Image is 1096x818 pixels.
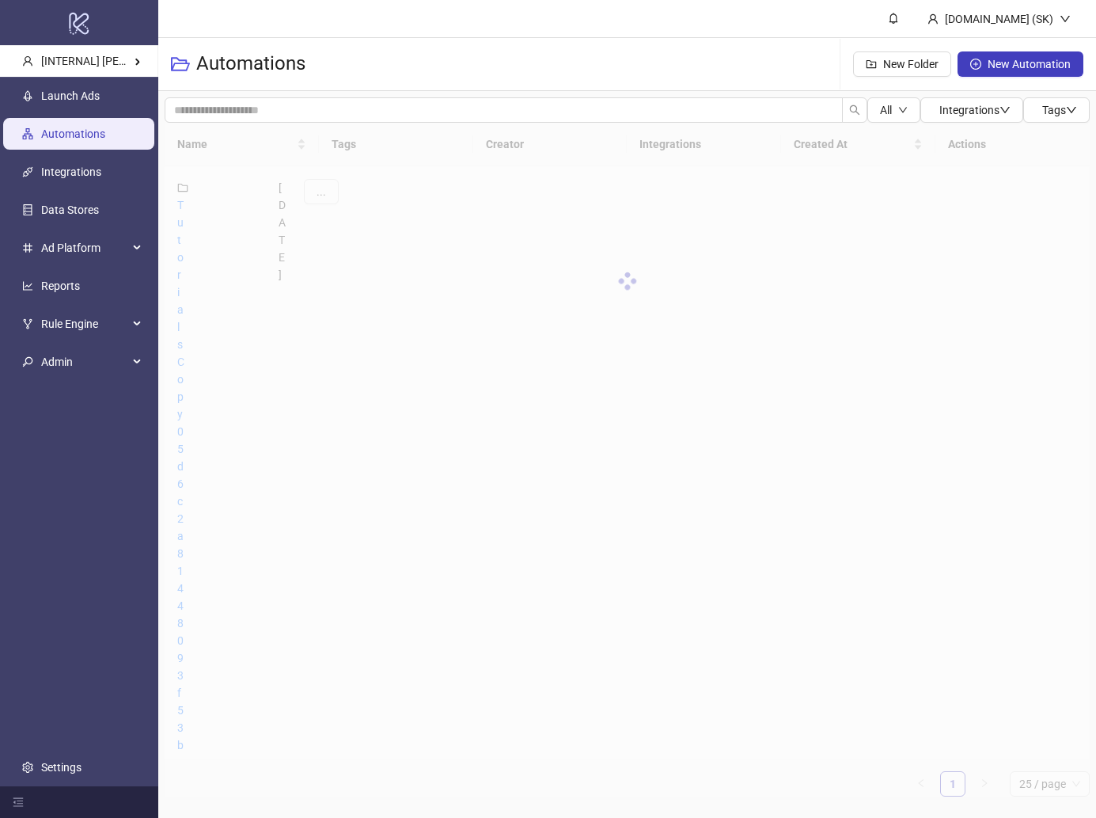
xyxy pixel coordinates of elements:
span: Integrations [939,104,1011,116]
span: down [898,105,908,115]
span: down [1060,13,1071,25]
span: All [880,104,892,116]
span: down [1066,105,1077,116]
span: Ad Platform [41,232,128,264]
span: bell [888,13,899,24]
a: Automations [41,127,105,140]
button: New Folder [853,51,951,77]
span: user [927,13,939,25]
span: fork [22,318,33,329]
a: Data Stores [41,204,99,216]
a: Integrations [41,166,101,178]
span: plus-circle [970,59,981,70]
span: search [849,105,860,116]
span: folder-add [866,59,877,70]
span: folder-open [171,55,190,74]
a: Settings [41,761,82,774]
span: New Automation [988,58,1071,70]
span: key [22,356,33,367]
button: Alldown [867,97,920,123]
a: Launch Ads [41,89,100,102]
a: Reports [41,280,80,292]
div: [DOMAIN_NAME] (SK) [939,10,1060,28]
span: number [22,242,33,253]
button: New Automation [958,51,1083,77]
button: Tagsdown [1023,97,1090,123]
h3: Automations [196,51,305,77]
span: down [999,105,1011,116]
span: menu-fold [13,797,24,808]
span: [INTERNAL] [PERSON_NAME] Kitchn [41,55,221,67]
span: user [22,55,33,67]
span: Rule Engine [41,308,128,340]
span: Admin [41,346,128,378]
span: Tags [1042,104,1077,116]
button: Integrationsdown [920,97,1023,123]
span: New Folder [883,58,939,70]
